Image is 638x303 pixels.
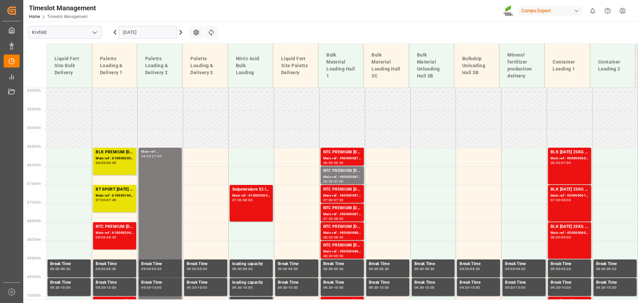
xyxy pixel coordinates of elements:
div: Break Time [551,261,588,267]
div: - [515,286,516,289]
div: 07:30 [334,199,344,202]
button: Compo Expert [519,4,585,17]
div: 09:00 [278,267,287,270]
div: 09:00 [505,267,515,270]
div: - [333,286,334,289]
div: - [333,161,334,164]
div: Bulkship Unloading Hall 3B [460,53,494,79]
div: 07:00 [232,199,242,202]
div: - [105,286,106,289]
div: Main ref : 4500000608, 2000000557 [551,156,588,161]
div: Main ref : 4500000878, 2000000854 [323,193,361,199]
div: Bulk Material Loading Hall 1 [324,49,358,82]
div: Compo Expert [519,6,583,16]
div: 09:30 [369,286,378,289]
div: Main ref : 4500000611, 2000000557 [551,193,588,199]
div: Break Time [551,279,588,286]
div: Break Time [141,261,179,267]
div: Main ref : 6100002041, 2000001301;2000001083 2000001301 [96,230,134,236]
div: 09:30 [551,286,560,289]
div: 09:00 [596,267,606,270]
div: 10:00 [61,286,70,289]
div: Main ref : 4500000877, 2000000854 [323,174,361,180]
div: - [60,286,61,289]
div: Mineral fertilizer production delivery [505,49,539,82]
button: Help Center [600,3,615,18]
div: NTC PREMIUM [DATE]+3+TE BULK [323,186,361,193]
div: 09:30 [425,267,435,270]
div: 09:00 [141,267,151,270]
div: 09:30 [50,286,60,289]
div: - [105,267,106,270]
div: Liquid Fert Site Paletts Delivery [278,53,313,79]
div: 09:00 [551,267,560,270]
div: 07:30 [323,217,333,220]
div: 09:30 [232,286,242,289]
div: NTC PREMIUM [DATE]+3+TE BULK [323,224,361,230]
div: 09:00 [561,236,571,239]
div: NTC PREMIUM [DATE]+3+TE BULK [323,149,361,156]
div: Paletts Loading & Delivery 1 [97,53,132,79]
div: 06:00 [323,161,333,164]
div: NTC PREMIUM [DATE]+3+TE BULK [323,205,361,212]
span: 09:00 Hr [27,256,41,260]
div: Break Time [505,279,543,286]
div: 06:45 [106,161,116,164]
div: loading capacity [232,261,270,267]
div: 09:30 [379,267,389,270]
div: 09:30 [414,286,424,289]
div: 07:45 [106,199,116,202]
div: NTC PREMIUM [DATE] 25kg (x40) D,EN,PLNTC PREMIUM [DATE]+3+TE 600kg BB [96,224,134,230]
div: - [333,217,334,220]
div: BT SPORT [DATE] 25%UH 3M 25kg (x40) INTFLO T PERM [DATE] 25kg (x40) INTHAK Grün 20-5-10-2 25kg (x... [96,186,134,193]
div: 09:30 [596,286,606,289]
div: 09:30 [278,286,287,289]
div: 09:30 [607,267,616,270]
div: 09:30 [460,286,469,289]
div: Main ref : 4500000607, 2000000557 [551,230,588,236]
div: 06:00 [551,161,560,164]
div: 09:00 [323,267,333,270]
div: Break Time [323,261,361,267]
div: - [333,254,334,257]
div: - [196,267,197,270]
div: - [333,267,334,270]
div: 09:00 [187,267,196,270]
div: 09:30 [152,267,161,270]
div: 09:30 [516,267,525,270]
div: 09:30 [187,286,196,289]
div: 08:00 [323,236,333,239]
div: 06:00 [141,155,151,158]
div: Break Time [414,279,452,286]
div: - [287,286,288,289]
div: 08:00 [551,236,560,239]
div: loading capacity [232,279,270,286]
div: 09:30 [243,267,253,270]
div: - [560,286,561,289]
div: - [105,236,106,239]
div: Paletts Loading & Delivery 3 [188,53,222,79]
div: Break Time [50,261,88,267]
div: BLK [DATE] 25KG (x42) INT MTO [551,186,588,193]
div: 09:00 [460,267,469,270]
a: Home [29,14,40,19]
div: Main ref : 4500000881, 2000000854 [323,249,361,254]
button: open menu [89,27,99,38]
div: 06:30 [323,180,333,183]
div: 09:00 [232,267,242,270]
div: Break Time [278,261,316,267]
div: Main ref : 6100002037, 2000000946 [96,156,134,161]
div: Break Time [460,279,497,286]
div: - [287,267,288,270]
div: 09:30 [323,286,333,289]
div: - [469,267,470,270]
div: Bulk Material Unloading Hall 3B [414,49,449,82]
div: Main ref : 4500000880, 2000000854 [323,230,361,236]
div: Nitric Acid Bulk Loading [233,53,267,79]
div: 10:00 [516,286,525,289]
div: 10:00 [561,286,571,289]
div: 21:00 [152,155,161,158]
div: Break Time [369,279,407,286]
div: 10:00 [106,286,116,289]
span: 06:30 Hr [27,163,41,167]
